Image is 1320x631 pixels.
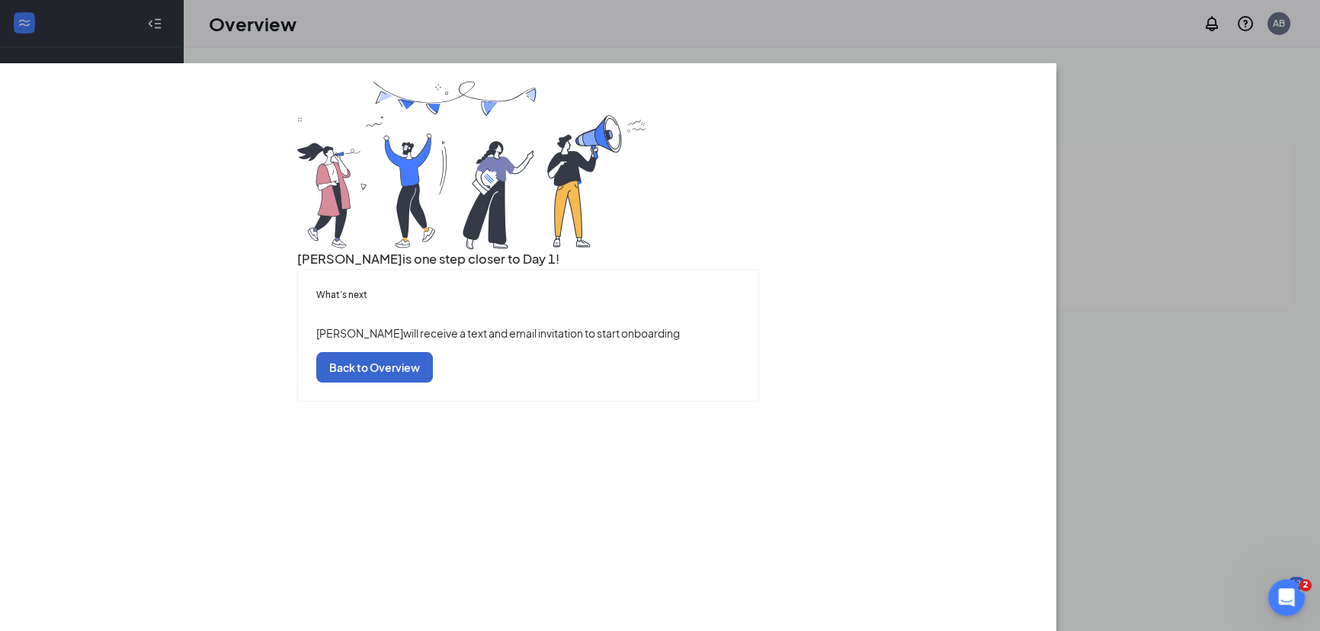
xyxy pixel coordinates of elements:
button: Back to Overview [316,352,433,383]
iframe: Intercom live chat [1268,579,1305,616]
h5: What’s next [316,288,740,302]
span: 2 [1299,579,1312,591]
h3: [PERSON_NAME] is one step closer to Day 1! [297,249,759,269]
p: [PERSON_NAME] will receive a text and email invitation to start onboarding [316,325,740,341]
img: you are all set [297,82,648,249]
